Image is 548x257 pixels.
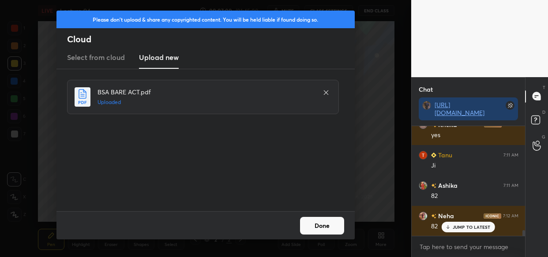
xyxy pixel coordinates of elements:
img: no-rating-badge.077c3623.svg [431,183,436,188]
button: Done [300,217,344,235]
div: yes [431,131,518,140]
div: 7:12 AM [503,213,518,218]
h3: Upload new [139,52,179,63]
p: Chat [412,78,440,101]
h6: Tanu [436,150,452,160]
p: D [542,109,545,115]
div: Ji [431,161,518,170]
h5: Uploaded [98,98,314,106]
div: grid [412,126,525,236]
h6: Ashika [436,181,458,190]
div: Please don't upload & share any copyrighted content. You will be held liable if found doing so. [56,11,355,28]
img: 3 [419,150,428,159]
div: 82 [431,222,518,231]
p: JUMP TO LATEST [453,224,491,230]
img: no-rating-badge.077c3623.svg [431,123,436,127]
a: [URL][DOMAIN_NAME] [435,101,484,117]
h6: Neha [436,211,454,220]
img: no-rating-badge.077c3623.svg [431,214,436,219]
img: iconic-dark.1390631f.png [484,122,502,127]
img: 3d355ac92a28463e85a09cc04f679663.jpg [419,181,428,190]
p: G [542,134,545,140]
p: T [543,84,545,91]
div: 7:11 AM [503,122,518,127]
img: Learner_Badge_beginner_1_8b307cf2a0.svg [431,153,436,158]
img: 9ba7d08392d448d1bbef746edc538510.jpg [419,211,428,220]
div: 7:11 AM [503,152,518,157]
h4: BSA BARE ACT.pdf [98,87,314,97]
h2: Cloud [67,34,355,45]
div: 82 [431,192,518,201]
div: 7:11 AM [503,183,518,188]
img: iconic-dark.1390631f.png [484,213,501,218]
img: 2b9392717e4c4b858f816e17e63d45df.jpg [422,101,431,110]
